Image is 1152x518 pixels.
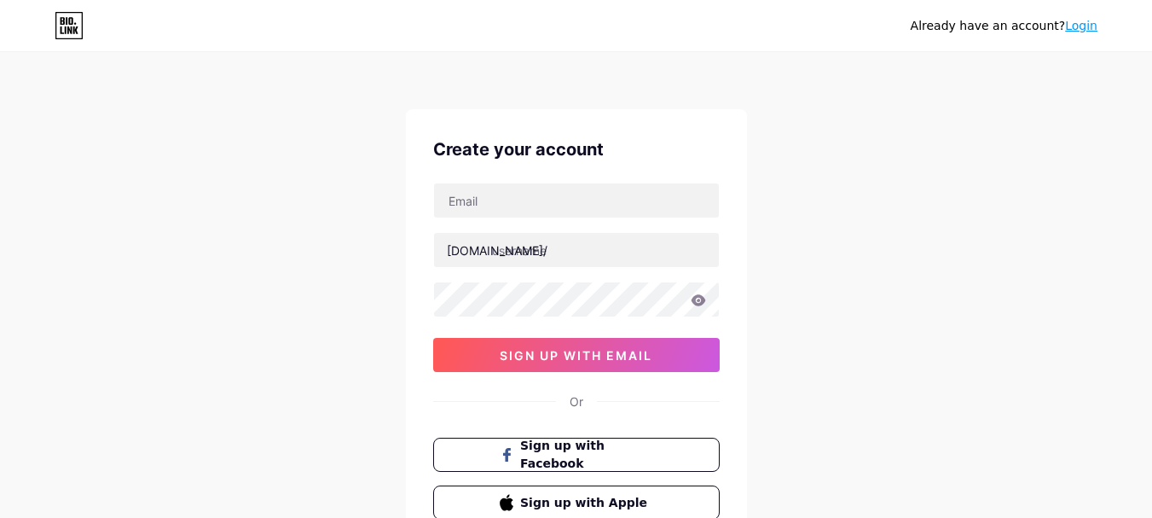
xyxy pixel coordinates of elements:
[433,137,720,162] div: Create your account
[500,348,652,363] span: sign up with email
[1065,19,1097,32] a: Login
[520,494,652,512] span: Sign up with Apple
[570,393,583,410] div: Or
[911,17,1097,35] div: Already have an account?
[433,438,720,472] button: Sign up with Facebook
[434,233,719,267] input: username
[433,338,720,372] button: sign up with email
[434,183,719,218] input: Email
[447,242,547,259] div: [DOMAIN_NAME]/
[520,437,652,473] span: Sign up with Facebook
